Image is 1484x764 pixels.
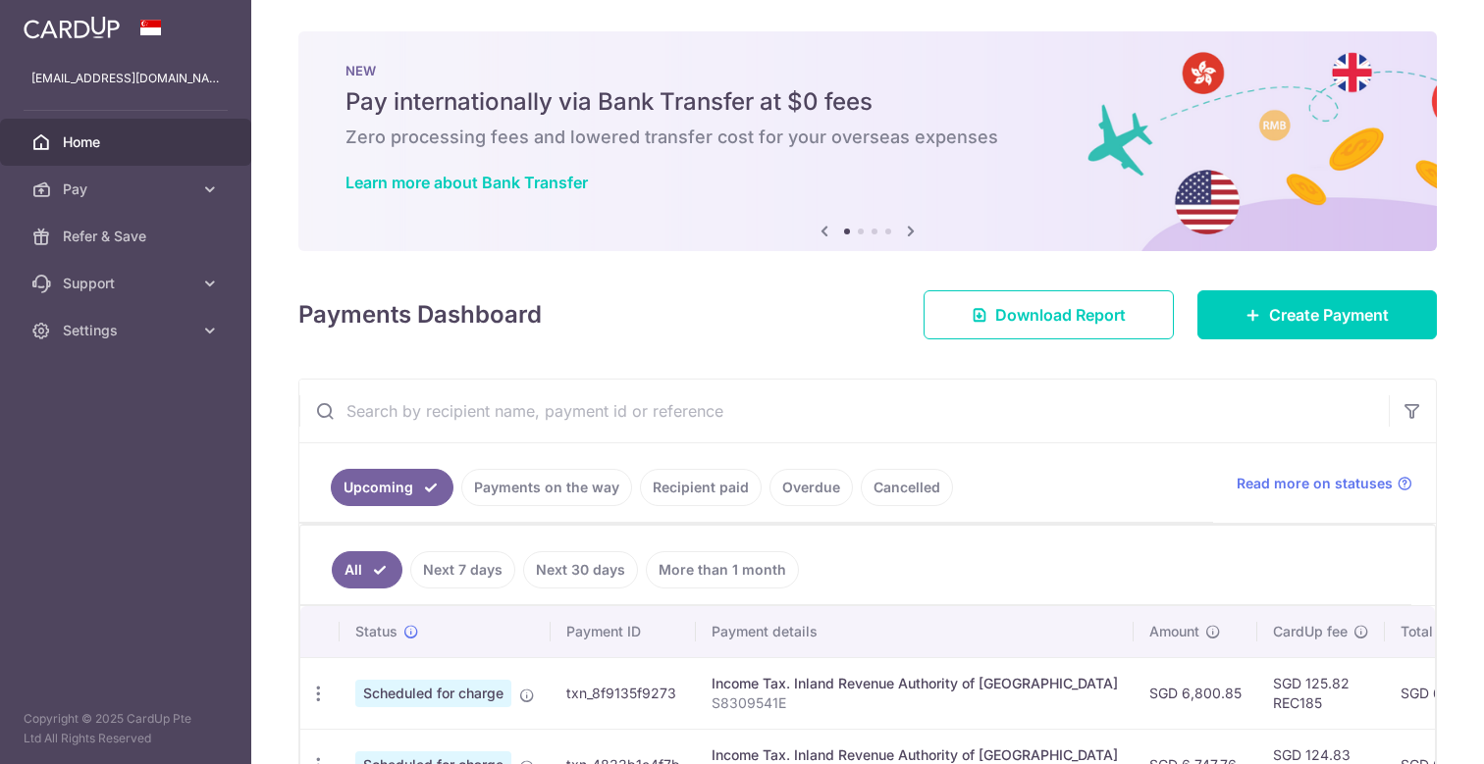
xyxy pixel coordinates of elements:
div: Income Tax. Inland Revenue Authority of [GEOGRAPHIC_DATA] [712,674,1118,693]
span: CardUp fee [1273,622,1348,641]
h5: Pay internationally via Bank Transfer at $0 fees [345,86,1390,118]
span: Amount [1149,622,1199,641]
a: Next 7 days [410,551,515,588]
a: Payments on the way [461,469,632,506]
a: Upcoming [331,469,453,506]
a: Overdue [769,469,853,506]
p: S8309541E [712,693,1118,713]
a: Cancelled [861,469,953,506]
img: CardUp [24,16,120,39]
h4: Payments Dashboard [298,297,542,332]
a: More than 1 month [646,551,799,588]
img: Bank transfer banner [298,31,1437,251]
span: Download Report [995,303,1126,327]
span: Refer & Save [63,227,192,246]
td: SGD 125.82 REC185 [1257,657,1385,729]
td: txn_8f9135f9273 [551,657,696,729]
a: Next 30 days [523,551,638,588]
span: Status [355,622,397,641]
td: SGD 6,800.85 [1134,657,1257,729]
a: Read more on statuses [1237,474,1412,493]
p: NEW [345,63,1390,78]
span: Home [63,132,192,152]
span: Pay [63,179,192,199]
input: Search by recipient name, payment id or reference [299,380,1389,442]
a: Recipient paid [640,469,762,506]
th: Payment ID [551,606,696,657]
span: Total amt. [1401,622,1465,641]
span: Read more on statuses [1237,474,1393,493]
p: [EMAIL_ADDRESS][DOMAIN_NAME] [31,69,220,88]
a: Create Payment [1197,290,1437,339]
a: Learn more about Bank Transfer [345,173,588,192]
span: Support [63,274,192,293]
span: Settings [63,321,192,340]
span: Scheduled for charge [355,680,511,707]
h6: Zero processing fees and lowered transfer cost for your overseas expenses [345,126,1390,149]
a: All [332,551,402,588]
th: Payment details [696,606,1134,657]
a: Download Report [924,290,1174,339]
span: Create Payment [1269,303,1389,327]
